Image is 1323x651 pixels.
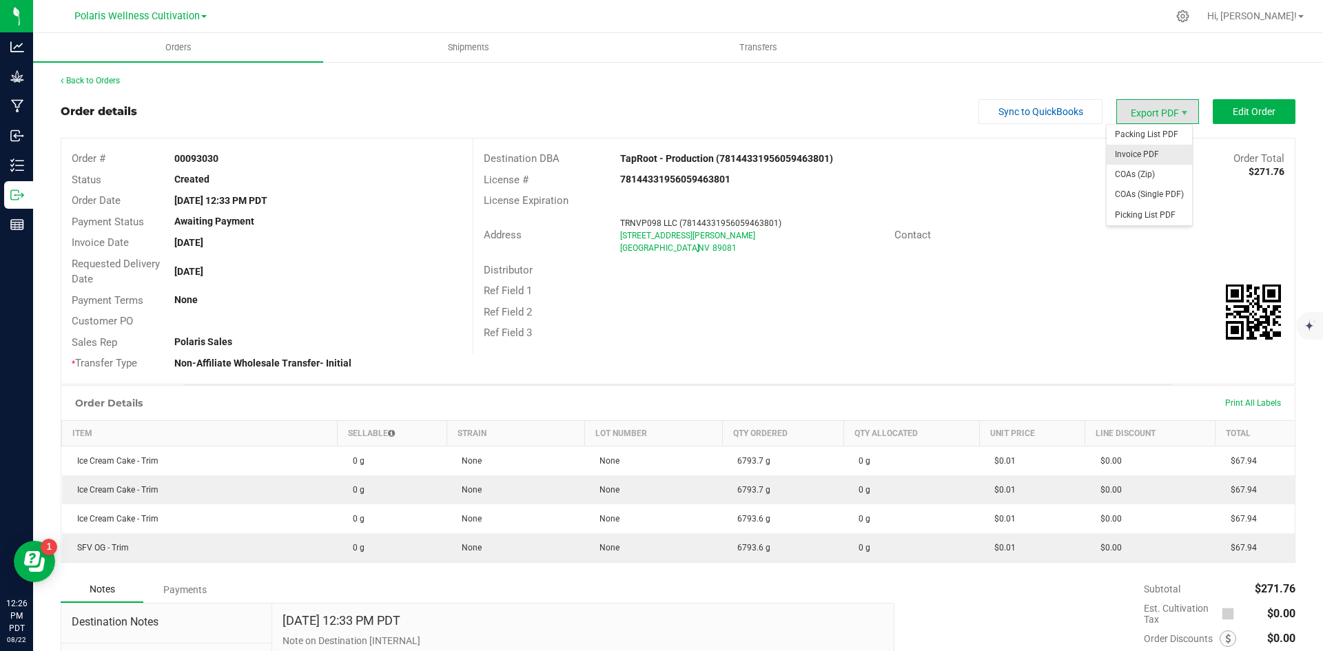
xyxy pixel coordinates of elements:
span: Invoice Date [72,236,129,249]
th: Sellable [338,420,447,446]
th: Qty Allocated [843,420,979,446]
strong: Polaris Sales [174,336,232,347]
span: License # [484,174,529,186]
strong: 78144331956059463801 [620,174,730,185]
img: Scan me! [1226,285,1281,340]
p: 12:26 PM PDT [6,597,27,634]
div: Manage settings [1174,10,1191,23]
span: Est. Cultivation Tax [1144,603,1216,625]
span: License Expiration [484,194,568,207]
span: $0.00 [1267,607,1295,620]
qrcode: 00093030 [1226,285,1281,340]
span: $0.00 [1094,514,1122,524]
strong: TapRoot - Production (78144331956059463801) [620,153,833,164]
span: Order # [72,152,105,165]
button: Edit Order [1213,99,1295,124]
span: [STREET_ADDRESS][PERSON_NAME] [620,231,755,240]
span: Ice Cream Cake - Trim [70,485,158,495]
th: Item [62,420,338,446]
li: COAs (Zip) [1107,165,1192,185]
inline-svg: Inbound [10,129,24,143]
strong: 00093030 [174,153,218,164]
span: Transfers [721,41,796,54]
span: 6793.6 g [730,514,770,524]
strong: Created [174,174,209,185]
strong: [DATE] [174,237,203,248]
div: Order details [61,103,137,120]
span: 0 g [852,514,870,524]
span: None [593,485,619,495]
span: Ice Cream Cake - Trim [70,514,158,524]
span: Order Total [1233,152,1284,165]
th: Strain [447,420,584,446]
span: 0 g [852,456,870,466]
span: , [697,243,698,253]
span: None [593,543,619,552]
inline-svg: Reports [10,218,24,231]
span: None [593,456,619,466]
p: 08/22 [6,634,27,645]
a: Back to Orders [61,76,120,85]
li: Packing List PDF [1107,125,1192,145]
span: SFV OG - Trim [70,543,129,552]
a: Shipments [323,33,613,62]
span: Hi, [PERSON_NAME]! [1207,10,1297,21]
inline-svg: Analytics [10,40,24,54]
span: $271.76 [1255,582,1295,595]
span: TRNVP098 LLC (78144331956059463801) [620,218,781,228]
inline-svg: Inventory [10,158,24,172]
span: Transfer Type [72,357,137,369]
span: Calculate cultivation tax [1222,604,1240,623]
span: Sync to QuickBooks [998,106,1083,117]
span: 6793.7 g [730,456,770,466]
span: Edit Order [1233,106,1275,117]
th: Qty Ordered [722,420,843,446]
th: Unit Price [979,420,1085,446]
span: Export PDF [1116,99,1199,124]
span: 0 g [346,456,365,466]
iframe: Resource center unread badge [41,539,57,555]
span: Orders [147,41,210,54]
span: $0.00 [1094,485,1122,495]
inline-svg: Manufacturing [10,99,24,113]
span: $67.94 [1224,485,1257,495]
span: Shipments [429,41,508,54]
th: Total [1216,420,1295,446]
span: Payment Terms [72,294,143,307]
span: None [455,514,482,524]
strong: Awaiting Payment [174,216,254,227]
strong: [DATE] 12:33 PM PDT [174,195,267,206]
span: Address [484,229,522,241]
span: Requested Delivery Date [72,258,160,286]
a: Orders [33,33,323,62]
iframe: Resource center [14,541,55,582]
span: $0.01 [987,514,1016,524]
span: 0 g [346,543,365,552]
span: $0.01 [987,543,1016,552]
span: Payment Status [72,216,144,228]
strong: [DATE] [174,266,203,277]
span: Destination DBA [484,152,560,165]
span: Contact [894,229,931,241]
th: Lot Number [584,420,722,446]
li: COAs (Single PDF) [1107,185,1192,205]
span: Polaris Wellness Cultivation [74,10,200,22]
span: NV [698,243,710,253]
span: 89081 [712,243,737,253]
li: Invoice PDF [1107,145,1192,165]
span: Customer PO [72,315,133,327]
span: Destination Notes [72,614,261,630]
span: None [455,485,482,495]
span: Sales Rep [72,336,117,349]
h4: [DATE] 12:33 PM PDT [283,614,400,628]
inline-svg: Outbound [10,188,24,202]
span: None [455,543,482,552]
span: None [455,456,482,466]
span: $0.01 [987,485,1016,495]
span: 6793.6 g [730,543,770,552]
span: 0 g [852,485,870,495]
th: Line Discount [1085,420,1216,446]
